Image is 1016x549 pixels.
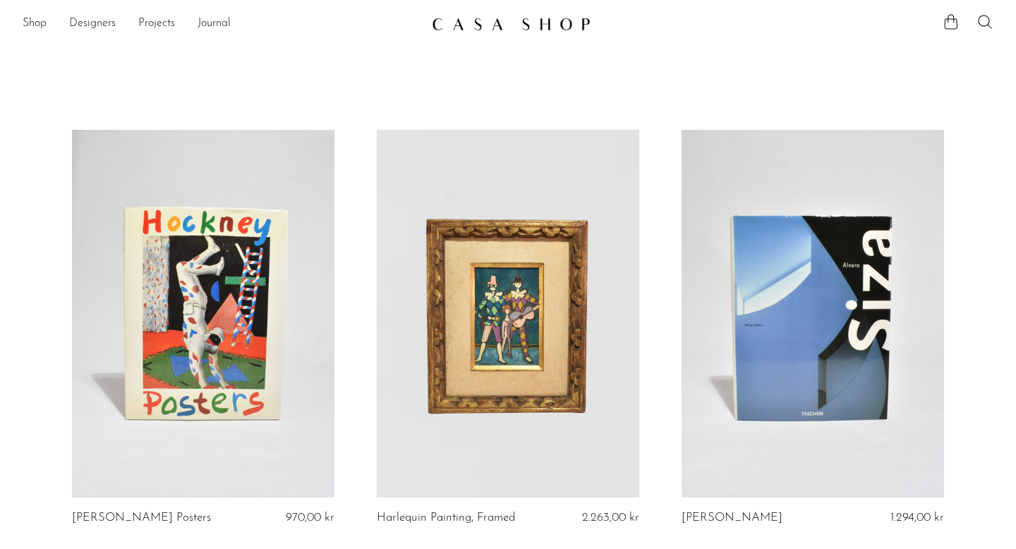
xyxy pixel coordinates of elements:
a: Harlequin Painting, Framed [377,512,515,524]
span: 970,00 kr [286,512,334,524]
a: Journal [198,15,231,33]
a: [PERSON_NAME] [682,512,782,524]
ul: NEW HEADER MENU [23,12,421,36]
a: Shop [23,15,47,33]
a: Designers [69,15,116,33]
span: 1.294,00 kr [890,512,944,524]
a: [PERSON_NAME] Posters [72,512,211,524]
span: 2.263,00 kr [582,512,639,524]
nav: Desktop navigation [23,12,421,36]
a: Projects [138,15,175,33]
